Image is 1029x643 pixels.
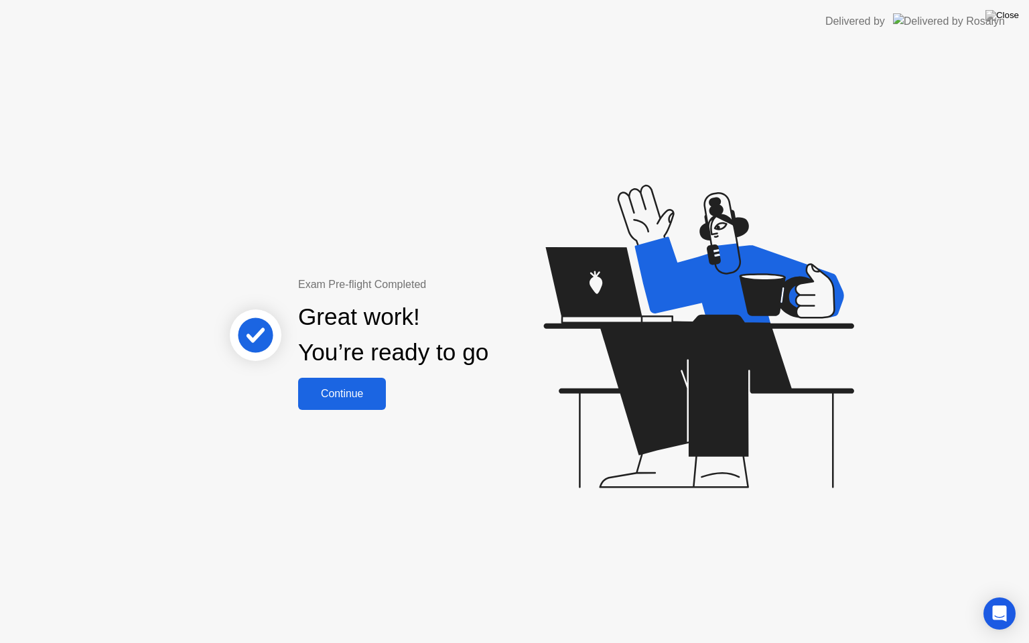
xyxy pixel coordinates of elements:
[825,13,885,29] div: Delivered by
[983,597,1016,630] div: Open Intercom Messenger
[893,13,1005,29] img: Delivered by Rosalyn
[302,388,382,400] div: Continue
[298,378,386,410] button: Continue
[298,277,575,293] div: Exam Pre-flight Completed
[985,10,1019,21] img: Close
[298,299,488,370] div: Great work! You’re ready to go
